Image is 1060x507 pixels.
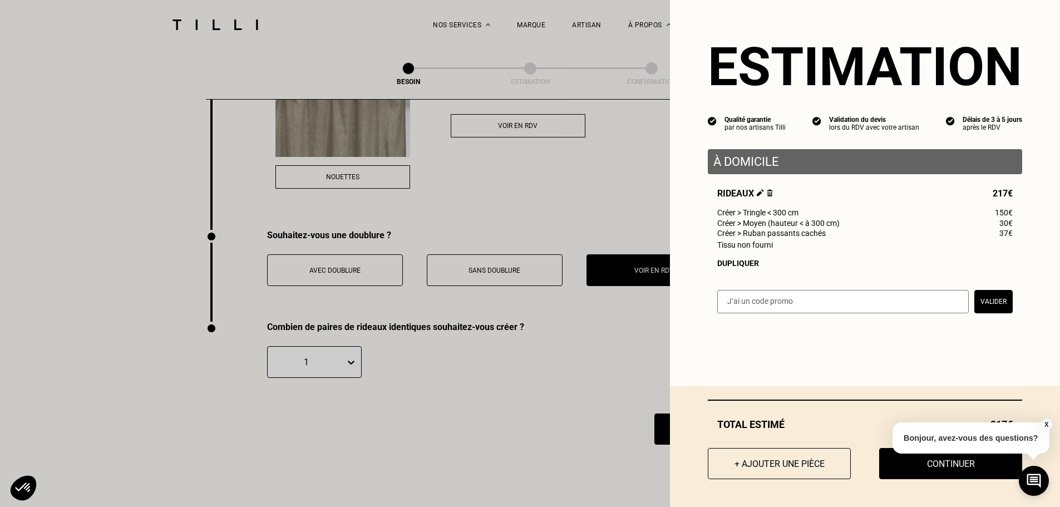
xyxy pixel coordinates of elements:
[999,219,1013,228] span: 30€
[829,124,919,131] div: lors du RDV avec votre artisan
[713,155,1017,169] p: À domicile
[893,422,1049,454] p: Bonjour, avez-vous des questions?
[829,116,919,124] div: Validation du devis
[717,290,969,313] input: J‘ai un code promo
[812,116,821,126] img: icon list info
[999,229,1013,238] span: 37€
[724,124,786,131] div: par nos artisans Tilli
[974,290,1013,313] button: Valider
[717,229,826,238] span: Créer > Ruban passants cachés
[717,219,840,228] span: Créer > Moyen (hauteur < à 300 cm)
[995,208,1013,217] span: 150€
[767,189,773,196] img: Supprimer
[717,208,798,217] span: Créer > Tringle < 300 cm
[946,116,955,126] img: icon list info
[717,240,773,249] span: Tissu non fourni
[963,116,1022,124] div: Délais de 3 à 5 jours
[708,419,1022,430] div: Total estimé
[717,259,1013,268] div: Dupliquer
[708,116,717,126] img: icon list info
[963,124,1022,131] div: après le RDV
[1041,419,1052,431] button: X
[879,448,1022,479] button: Continuer
[757,189,764,196] img: Éditer
[724,116,786,124] div: Qualité garantie
[708,448,851,479] button: + Ajouter une pièce
[708,36,1022,98] section: Estimation
[717,188,773,199] span: Rideaux
[993,188,1013,199] span: 217€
